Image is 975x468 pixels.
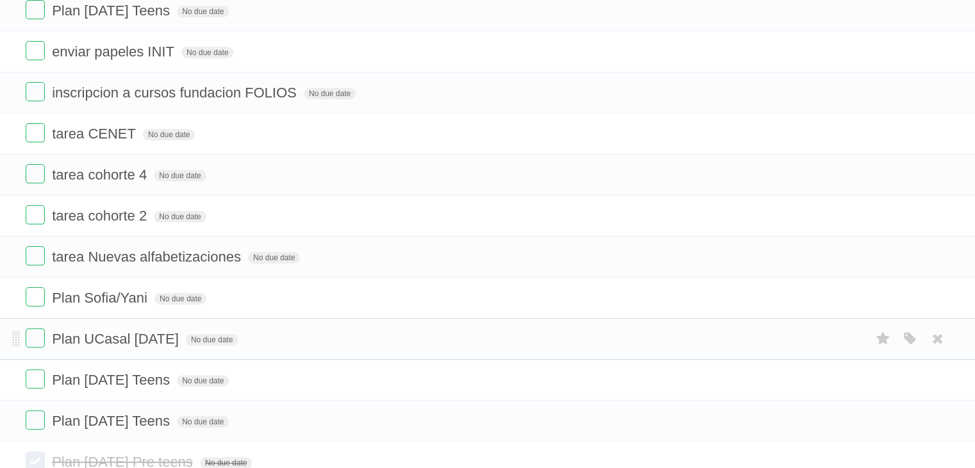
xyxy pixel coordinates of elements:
span: No due date [186,334,238,346]
span: Plan Sofia/Yani [52,290,151,306]
label: Done [26,123,45,142]
span: No due date [143,129,195,140]
label: Done [26,369,45,389]
label: Done [26,164,45,183]
span: No due date [177,416,229,428]
span: No due date [177,375,229,387]
span: tarea cohorte 2 [52,208,150,224]
span: No due date [181,47,233,58]
span: Plan [DATE] Teens [52,3,173,19]
label: Star task [871,328,896,349]
label: Done [26,287,45,306]
span: No due date [154,170,206,181]
span: Plan UCasal [DATE] [52,331,182,347]
span: tarea CENET [52,126,139,142]
span: tarea cohorte 4 [52,167,150,183]
span: tarea Nuevas alfabetizaciones [52,249,244,265]
span: Plan [DATE] Teens [52,413,173,429]
span: No due date [154,211,206,222]
label: Done [26,41,45,60]
span: No due date [304,88,356,99]
span: inscripcion a cursos fundacion FOLIOS [52,85,300,101]
label: Done [26,328,45,347]
span: No due date [248,252,300,263]
span: Plan [DATE] Teens [52,372,173,388]
label: Done [26,246,45,265]
span: enviar papeles INIT [52,44,178,60]
span: No due date [154,293,206,305]
label: Done [26,205,45,224]
label: Done [26,410,45,430]
span: No due date [177,6,229,17]
label: Done [26,82,45,101]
